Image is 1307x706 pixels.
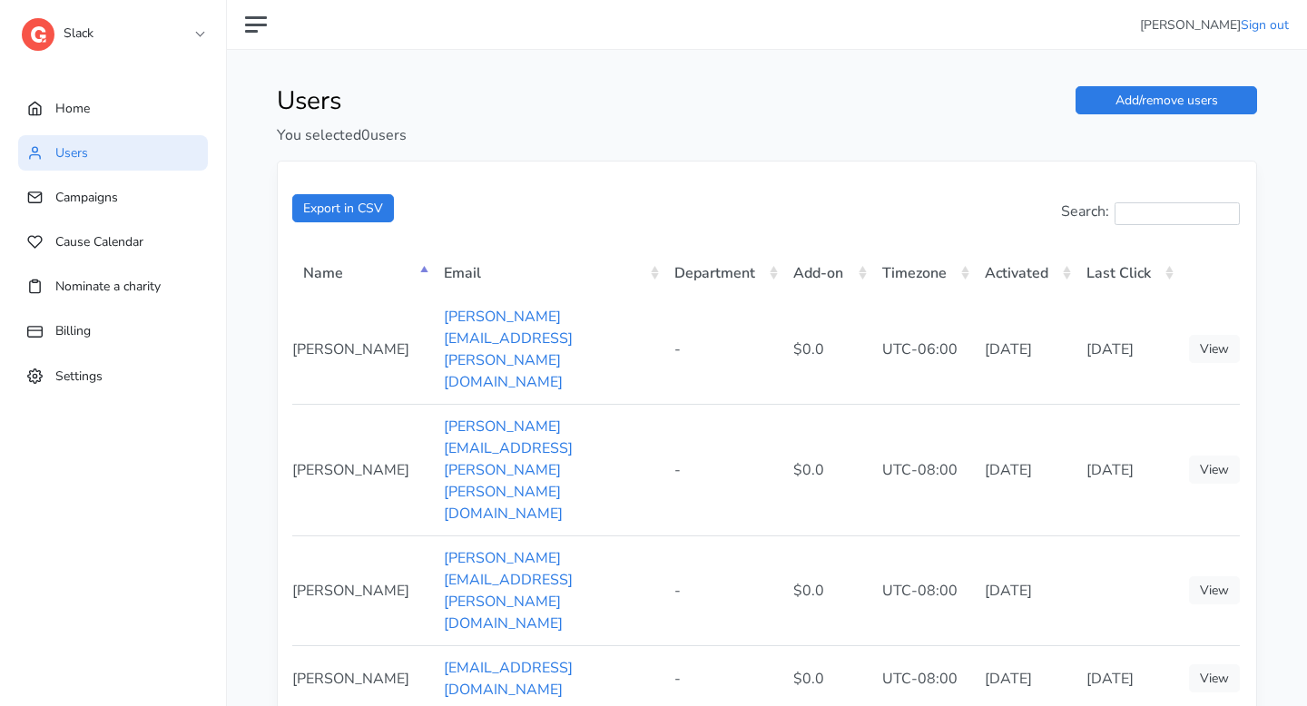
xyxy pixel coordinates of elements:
button: Export in CSV [292,194,394,222]
th: Last Click: activate to sort column ascending [1076,249,1178,295]
span: Export in CSV [303,200,383,217]
th: Add-on: activate to sort column ascending [782,249,871,295]
td: [PERSON_NAME] [292,535,433,645]
th: Department: activate to sort column ascending [663,249,782,295]
td: UTC-08:00 [871,535,974,645]
td: UTC-08:00 [871,404,974,535]
a: Campaigns [18,180,208,215]
a: View [1189,456,1240,484]
td: [DATE] [1076,404,1178,535]
a: [EMAIL_ADDRESS][DOMAIN_NAME] [444,658,573,700]
span: Billing [55,322,91,339]
a: Home [18,91,208,126]
input: Search: [1115,202,1240,225]
span: Users [55,144,88,162]
td: [DATE] [974,404,1076,535]
a: Settings [18,358,208,394]
td: [PERSON_NAME] [292,295,433,404]
th: Name: activate to sort column descending [292,249,433,295]
a: [PERSON_NAME][EMAIL_ADDRESS][PERSON_NAME][DOMAIN_NAME] [444,307,573,392]
a: View [1189,664,1240,692]
a: Add/remove users [1076,86,1257,114]
td: $0.0 [782,535,871,645]
p: You selected users [277,124,753,146]
td: [DATE] [974,535,1076,645]
td: - [663,404,782,535]
span: Home [55,100,90,117]
a: Billing [18,313,208,348]
span: Cause Calendar [55,233,143,250]
td: [DATE] [974,295,1076,404]
a: Sign out [1241,16,1289,34]
a: [PERSON_NAME][EMAIL_ADDRESS][PERSON_NAME][DOMAIN_NAME] [444,548,573,633]
a: Cause Calendar [18,224,208,260]
td: $0.0 [782,404,871,535]
td: [DATE] [1076,295,1178,404]
th: Timezone: activate to sort column ascending [871,249,974,295]
a: [PERSON_NAME][EMAIL_ADDRESS][PERSON_NAME][PERSON_NAME][DOMAIN_NAME] [444,417,573,524]
a: Nominate a charity [18,269,208,304]
img: logo-dashboard-4662da770dd4bea1a8774357aa970c5cb092b4650ab114813ae74da458e76571.svg [22,18,54,51]
span: Settings [55,367,103,384]
span: Nominate a charity [55,278,161,295]
li: [PERSON_NAME] [1140,15,1289,34]
span: 0 [361,125,370,145]
td: UTC-06:00 [871,295,974,404]
a: Users [18,135,208,171]
h1: Users [277,86,753,117]
td: [PERSON_NAME] [292,404,433,535]
label: Search: [1061,201,1240,225]
th: Activated: activate to sort column ascending [974,249,1076,295]
td: - [663,295,782,404]
a: View [1189,576,1240,604]
a: View [1189,335,1240,363]
td: - [663,535,782,645]
a: Slack [22,13,203,45]
td: $0.0 [782,295,871,404]
span: Campaigns [55,189,118,206]
th: Email: activate to sort column ascending [433,249,663,295]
